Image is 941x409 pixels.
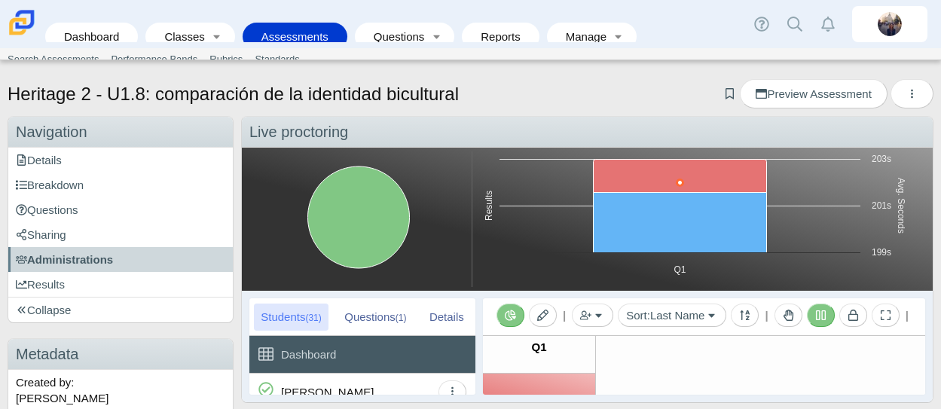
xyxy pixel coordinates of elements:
[469,23,532,50] a: Reports
[594,160,767,193] g: Incorrect, series 3 of 5. Bar series with 1 bar. Y axis, Results.
[872,247,891,258] text: 199s
[16,304,71,316] span: Collapse
[594,193,767,253] g: Not Scored, series 4 of 5. Bar series with 1 bar. Y axis, Results.
[426,23,447,50] a: Toggle expanded
[740,79,887,108] a: Preview Assessment
[362,23,426,50] a: Questions
[249,48,305,71] a: Standards
[484,191,494,221] text: Results
[555,23,608,50] a: Manage
[8,222,233,247] a: Sharing
[203,48,249,71] a: Rubrics
[677,180,683,186] path: Q1, 201.98387096774192s. Avg. Seconds.
[281,336,336,373] div: Dashboard
[608,23,629,50] a: Toggle expanded
[765,309,768,322] span: |
[206,23,228,50] a: Toggle expanded
[677,180,683,186] g: Avg. Seconds, series 5 of 5. Line with 1 data point. Y axis, Avg. Seconds.
[496,304,524,327] button: Toggle Reporting
[594,193,767,253] path: Q1, 20. Not Scored.
[8,81,459,107] h1: Heritage 2 - U1.8: comparación de la identidad bicultural
[308,166,410,268] path: Finished, 31. Completed.
[472,151,929,287] div: Chart. Highcharts interactive chart.
[872,154,891,164] text: 203s
[906,309,909,322] span: |
[852,6,927,42] a: britta.barnhart.NdZ84j
[563,309,566,322] span: |
[483,336,595,373] a: Q1
[756,87,871,100] span: Preview Assessment
[674,264,686,275] text: Q1
[807,304,835,327] button: Toggle Pause
[891,79,933,108] button: More options
[811,8,845,41] a: Alerts
[8,148,233,172] a: Details
[572,304,613,327] button: Add Students
[8,247,233,272] a: Administrations
[774,304,802,327] button: View Help Requests
[896,178,906,233] text: Avg. Seconds
[488,339,589,355] div: Q1
[8,339,233,370] h3: Metadata
[839,304,867,327] button: Toggle Pacing
[242,117,933,148] div: Live proctoring
[594,160,767,193] path: Q1, 11. Incorrect.
[338,304,413,331] div: Questions
[396,313,407,323] small: (1)
[8,298,233,322] a: Collapse
[618,304,726,327] button: Sort:Last Name
[423,304,471,331] div: Details
[16,179,84,191] span: Breakdown
[246,151,472,287] div: Chart. Highcharts interactive chart.
[2,48,105,71] a: Search Assessments
[16,154,62,166] span: Details
[872,200,891,211] text: 201s
[878,12,902,36] img: britta.barnhart.NdZ84j
[305,313,321,323] small: (31)
[6,7,38,38] img: Carmen School of Science & Technology
[16,203,78,216] span: Questions
[254,304,328,331] div: Students
[472,151,918,287] svg: Interactive chart
[650,309,705,322] span: Last Name
[723,87,737,100] a: Add bookmark
[16,253,113,266] span: Administrations
[105,48,203,71] a: Performance Bands
[16,228,66,241] span: Sharing
[8,197,233,222] a: Questions
[6,28,38,41] a: Carmen School of Science & Technology
[250,23,340,50] a: Assessments
[16,124,87,140] span: Navigation
[53,23,130,50] a: Dashboard
[8,272,233,297] a: Results
[153,23,206,50] a: Classes
[8,172,233,197] a: Breakdown
[246,151,472,287] svg: Interactive chart
[16,278,65,291] span: Results
[529,304,557,327] button: Toggle Scoring Mode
